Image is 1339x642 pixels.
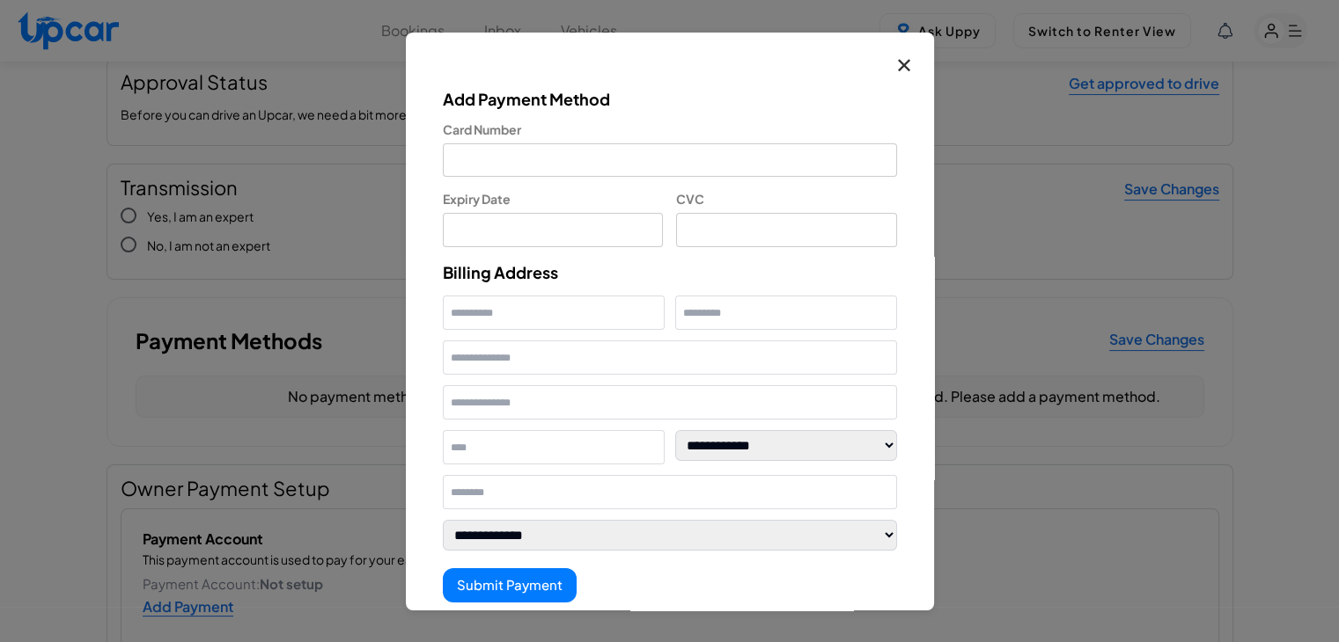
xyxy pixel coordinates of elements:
iframe: Secure expiration date input frame [452,223,654,237]
iframe: Secure card number input frame [452,153,887,168]
h2: Billing Address [443,260,897,285]
button: ✕ [888,47,920,82]
h2: Add Payment Method [443,87,897,112]
label: Card Number [443,120,897,139]
label: CVC [676,190,897,208]
iframe: Secure CVC input frame [686,223,887,237]
label: Expiry Date [443,190,664,208]
button: Submit Payment [443,568,577,602]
